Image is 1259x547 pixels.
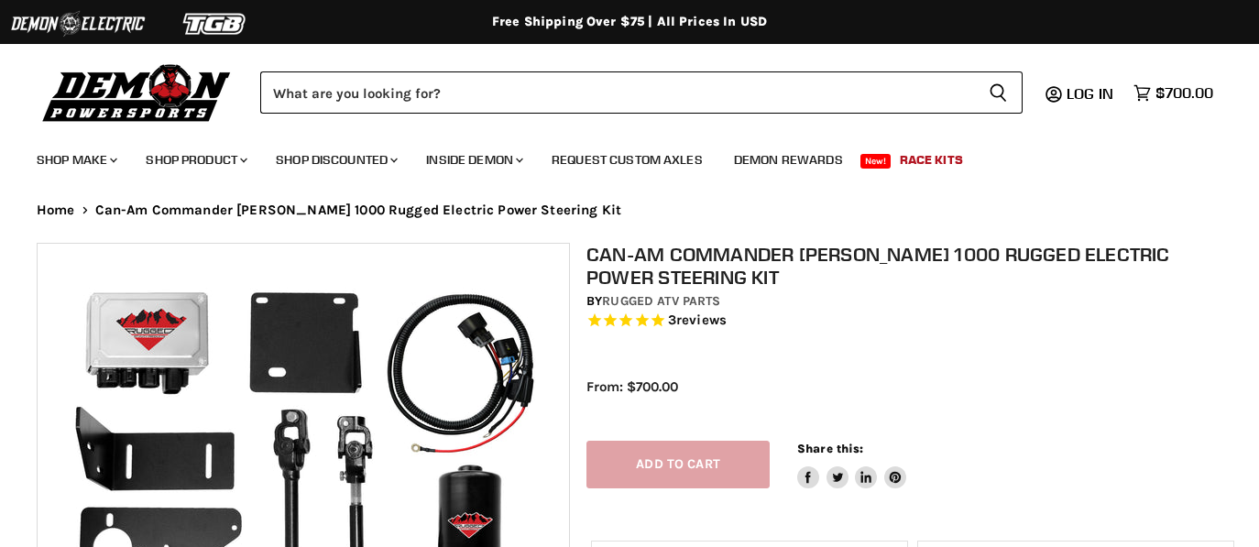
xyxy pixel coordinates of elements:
span: Share this: [797,442,863,455]
form: Product [260,71,1023,114]
h1: Can-Am Commander [PERSON_NAME] 1000 Rugged Electric Power Steering Kit [586,243,1239,289]
a: Shop Make [23,141,128,179]
a: Demon Rewards [720,141,857,179]
img: TGB Logo 2 [147,6,284,41]
img: Demon Electric Logo 2 [9,6,147,41]
a: Log in [1058,85,1124,102]
span: 3 reviews [668,312,727,329]
span: Rated 5.0 out of 5 stars 3 reviews [586,312,1239,331]
img: Demon Powersports [37,60,237,125]
a: Inside Demon [412,141,534,179]
span: $700.00 [1155,84,1213,102]
a: Rugged ATV Parts [602,293,720,309]
a: Shop Discounted [262,141,409,179]
span: reviews [676,312,727,329]
a: Request Custom Axles [538,141,717,179]
input: Search [260,71,974,114]
ul: Main menu [23,134,1209,179]
div: by [586,291,1239,312]
a: Shop Product [132,141,258,179]
aside: Share this: [797,441,906,489]
span: From: $700.00 [586,378,678,395]
a: Home [37,202,75,218]
button: Search [974,71,1023,114]
span: Can-Am Commander [PERSON_NAME] 1000 Rugged Electric Power Steering Kit [95,202,622,218]
a: $700.00 [1124,80,1222,106]
span: New! [860,154,892,169]
span: Log in [1067,84,1113,103]
a: Race Kits [886,141,977,179]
